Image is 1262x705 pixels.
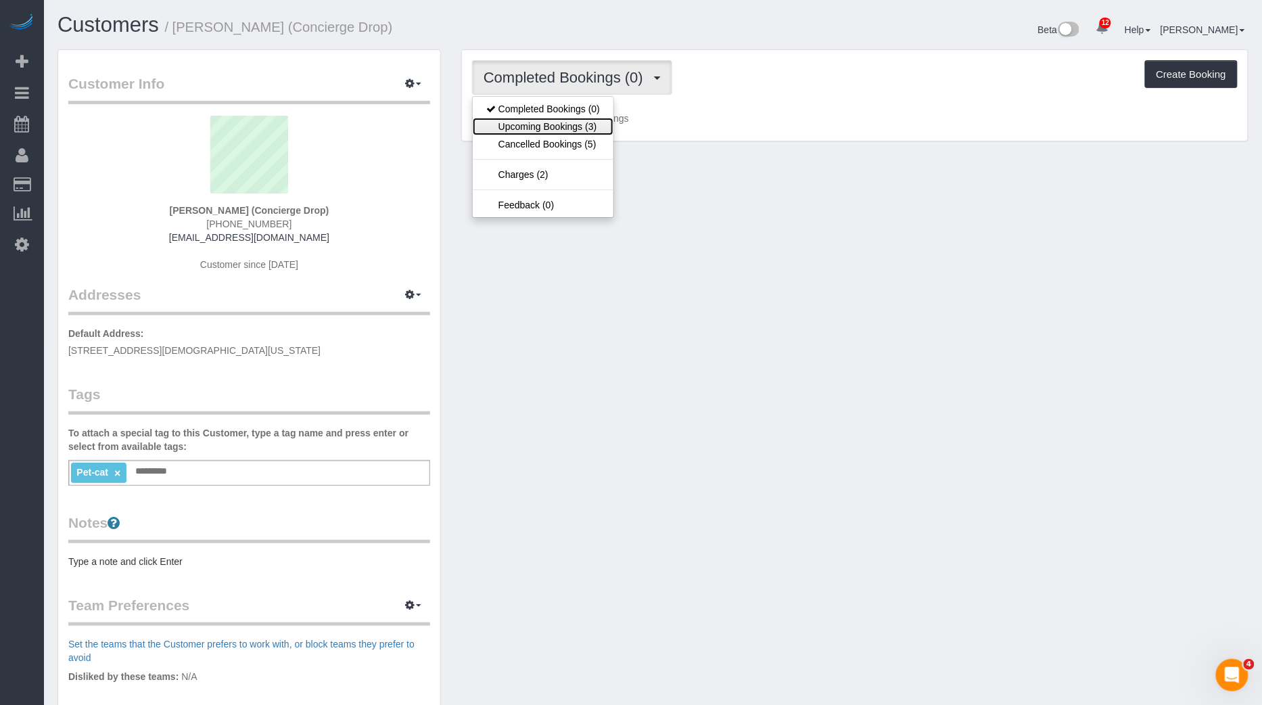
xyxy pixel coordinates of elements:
small: / [PERSON_NAME] (Concierge Drop) [165,20,393,35]
a: [EMAIL_ADDRESS][DOMAIN_NAME] [169,232,329,243]
label: Disliked by these teams: [68,670,179,683]
span: 4 [1244,659,1255,670]
a: Cancelled Bookings (5) [473,135,613,153]
a: [PERSON_NAME] [1161,24,1245,35]
img: New interface [1057,22,1079,39]
span: 12 [1100,18,1111,28]
a: 12 [1089,14,1115,43]
pre: Type a note and click Enter [68,555,430,568]
span: Completed Bookings (0) [484,69,650,86]
a: Set the teams that the Customer prefers to work with, or block teams they prefer to avoid [68,639,415,663]
a: Beta [1038,24,1080,35]
legend: Tags [68,384,430,415]
a: Help [1125,24,1151,35]
span: Customer since [DATE] [200,259,298,270]
legend: Notes [68,513,430,543]
p: Customer has 0 Completed Bookings [472,112,1238,125]
span: N/A [181,671,197,682]
label: Default Address: [68,327,144,340]
button: Create Booking [1145,60,1238,89]
strong: [PERSON_NAME] (Concierge Drop) [170,205,329,216]
img: Automaid Logo [8,14,35,32]
a: × [114,468,120,479]
label: To attach a special tag to this Customer, type a tag name and press enter or select from availabl... [68,426,430,453]
span: [STREET_ADDRESS][DEMOGRAPHIC_DATA][US_STATE] [68,345,321,356]
span: Pet-cat [76,467,108,478]
a: Feedback (0) [473,196,613,214]
a: Charges (2) [473,166,613,183]
button: Completed Bookings (0) [472,60,672,95]
a: Customers [57,13,159,37]
span: [PHONE_NUMBER] [206,219,291,229]
legend: Customer Info [68,74,430,104]
legend: Team Preferences [68,595,430,626]
a: Completed Bookings (0) [473,100,613,118]
a: Upcoming Bookings (3) [473,118,613,135]
iframe: Intercom live chat [1216,659,1248,691]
